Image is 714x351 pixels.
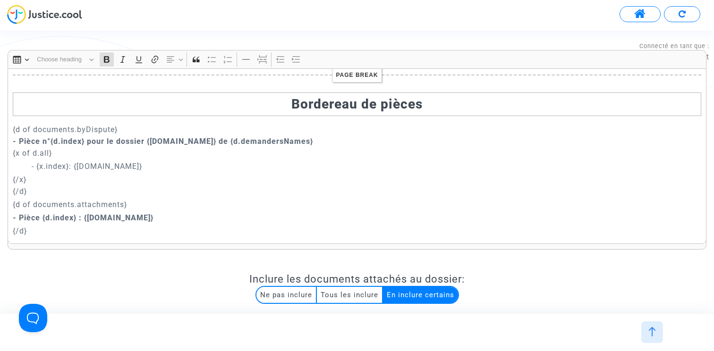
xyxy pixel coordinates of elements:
[37,54,86,65] span: Choose heading
[620,6,661,22] button: Accéder à mon espace utilisateur
[679,10,686,17] img: Recommencer le formulaire
[8,50,706,68] div: Editor toolbar
[7,5,82,24] img: jc-logo.svg
[19,304,47,332] iframe: Help Scout Beacon - Open
[8,68,706,244] div: Rich Text Editor, main
[33,52,98,67] button: Choose heading
[332,67,382,83] span: Page break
